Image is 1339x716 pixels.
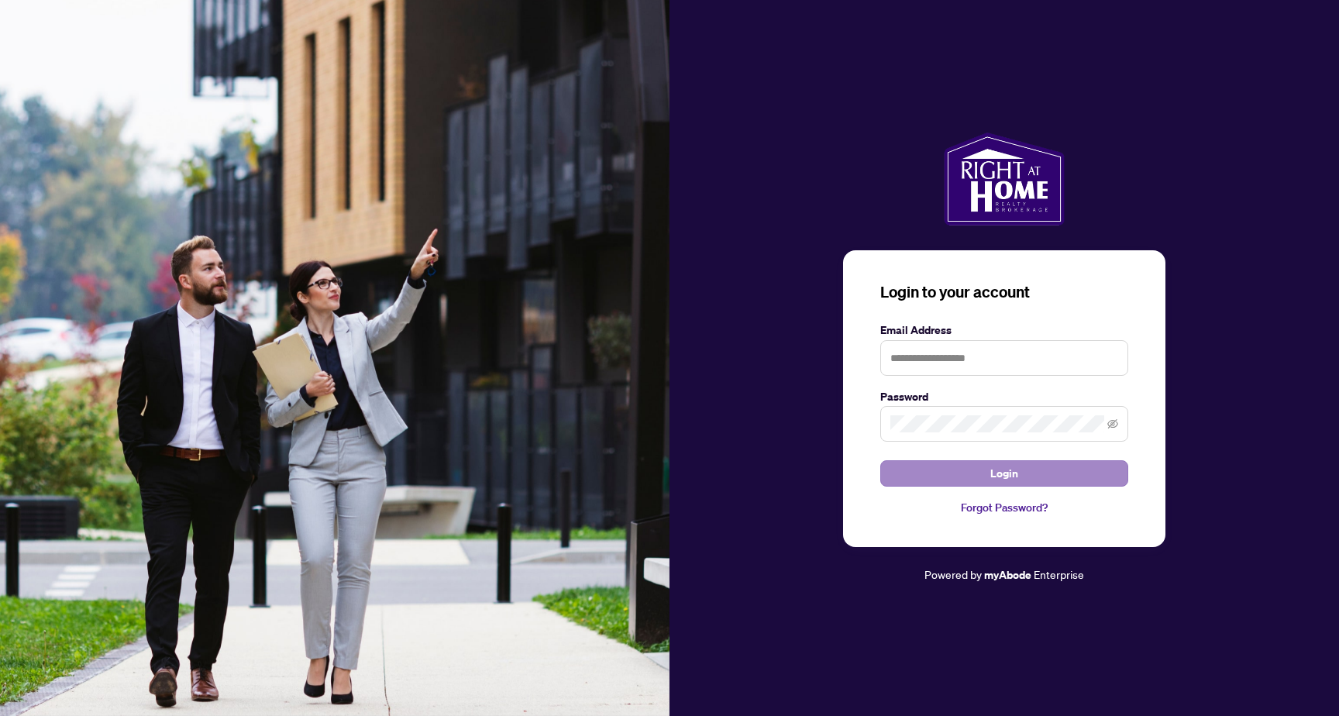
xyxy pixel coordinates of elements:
span: Powered by [924,567,982,581]
span: Login [990,461,1018,486]
h3: Login to your account [880,281,1128,303]
a: Forgot Password? [880,499,1128,516]
label: Password [880,388,1128,405]
button: Login [880,460,1128,487]
span: eye-invisible [1107,418,1118,429]
img: ma-logo [944,133,1064,225]
a: myAbode [984,566,1031,583]
label: Email Address [880,322,1128,339]
span: Enterprise [1034,567,1084,581]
